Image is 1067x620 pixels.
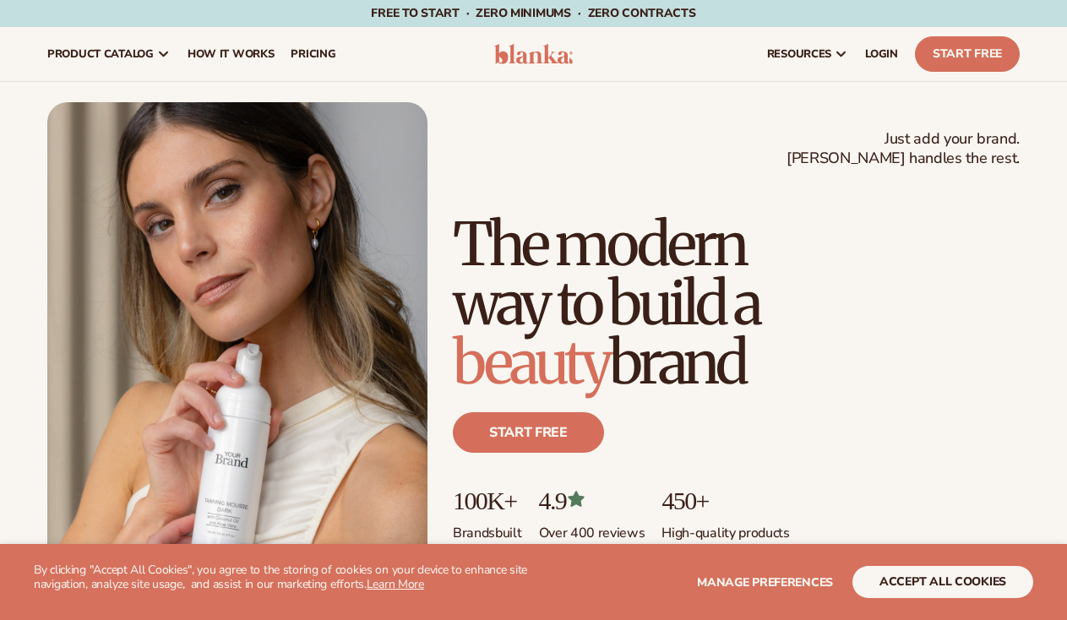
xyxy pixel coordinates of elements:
[453,487,522,514] p: 100K+
[453,412,604,453] a: Start free
[47,102,427,581] img: Female holding tanning mousse.
[453,514,522,542] p: Brands built
[291,47,335,61] span: pricing
[39,27,179,81] a: product catalog
[453,215,1020,392] h1: The modern way to build a brand
[282,27,344,81] a: pricing
[367,576,424,592] a: Learn More
[371,5,695,21] span: Free to start · ZERO minimums · ZERO contracts
[453,325,609,400] span: beauty
[787,129,1020,169] span: Just add your brand. [PERSON_NAME] handles the rest.
[188,47,275,61] span: How It Works
[697,566,833,598] button: Manage preferences
[857,27,906,81] a: LOGIN
[539,487,645,514] p: 4.9
[915,36,1020,72] a: Start Free
[539,514,645,542] p: Over 400 reviews
[661,514,789,542] p: High-quality products
[179,27,283,81] a: How It Works
[661,487,789,514] p: 450+
[494,44,574,64] img: logo
[47,47,154,61] span: product catalog
[852,566,1033,598] button: accept all cookies
[697,574,833,590] span: Manage preferences
[865,47,898,61] span: LOGIN
[759,27,857,81] a: resources
[767,47,831,61] span: resources
[34,563,534,592] p: By clicking "Accept All Cookies", you agree to the storing of cookies on your device to enhance s...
